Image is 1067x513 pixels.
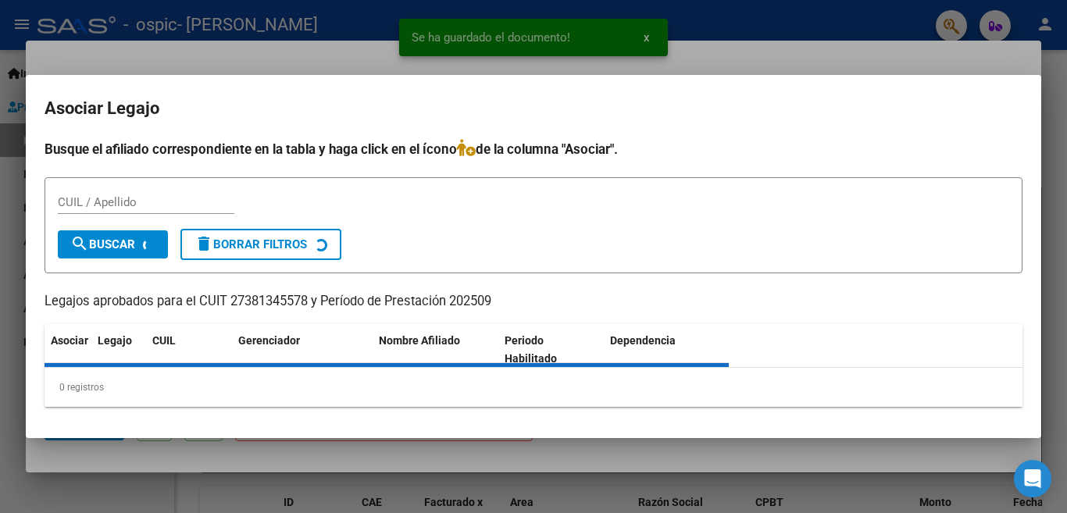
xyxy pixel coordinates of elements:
datatable-header-cell: Asociar [45,324,91,376]
span: Borrar Filtros [194,237,307,251]
span: CUIL [152,334,176,347]
span: Periodo Habilitado [505,334,557,365]
span: Legajo [98,334,132,347]
datatable-header-cell: Dependencia [604,324,730,376]
h4: Busque el afiliado correspondiente en la tabla y haga click en el ícono de la columna "Asociar". [45,139,1022,159]
datatable-header-cell: Gerenciador [232,324,373,376]
div: 0 registros [45,368,1022,407]
h2: Asociar Legajo [45,94,1022,123]
datatable-header-cell: Periodo Habilitado [498,324,604,376]
span: Nombre Afiliado [379,334,460,347]
p: Legajos aprobados para el CUIT 27381345578 y Período de Prestación 202509 [45,292,1022,312]
span: Asociar [51,334,88,347]
div: Open Intercom Messenger [1014,460,1051,497]
datatable-header-cell: Legajo [91,324,146,376]
mat-icon: search [70,234,89,253]
button: Borrar Filtros [180,229,341,260]
span: Dependencia [610,334,676,347]
datatable-header-cell: CUIL [146,324,232,376]
span: Gerenciador [238,334,300,347]
mat-icon: delete [194,234,213,253]
span: Buscar [70,237,135,251]
datatable-header-cell: Nombre Afiliado [373,324,498,376]
button: Buscar [58,230,168,258]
